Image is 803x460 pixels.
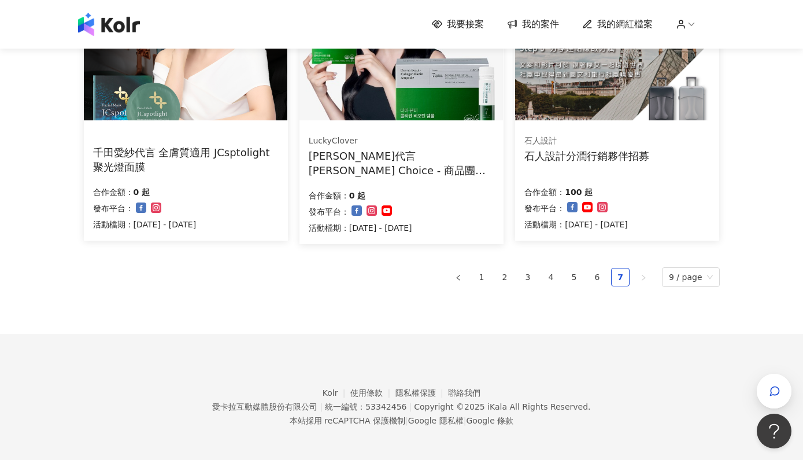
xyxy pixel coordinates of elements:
a: 我的案件 [507,18,559,31]
a: 使用條款 [350,388,395,398]
p: 發布平台： [524,201,565,215]
div: 統一編號：53342456 [325,402,406,411]
div: 千田愛紗代言 全膚質適用 JCsptolight聚光燈面膜 [93,145,279,174]
a: Google 隱私權 [408,416,464,425]
a: 我的網紅檔案 [582,18,653,31]
a: 5 [565,268,583,286]
a: 7 [612,268,629,286]
span: 我的網紅檔案 [597,18,653,31]
li: 1 [472,268,491,286]
li: 5 [565,268,583,286]
a: Kolr [323,388,350,398]
button: right [634,268,653,286]
div: 石人設計分潤行銷夥伴招募 [524,149,649,163]
p: 發布平台： [309,205,349,219]
a: 聯絡我們 [448,388,480,398]
div: LuckyClover [309,135,494,147]
span: | [464,416,467,425]
div: [PERSON_NAME]代言 [PERSON_NAME] Choice - 商品團購 -膠原蛋白 [309,149,494,178]
li: Next Page [634,268,653,286]
span: left [455,274,462,281]
li: 6 [588,268,606,286]
p: 活動檔期：[DATE] - [DATE] [93,218,197,231]
a: 隱私權保護 [395,388,449,398]
span: 本站採用 reCAPTCHA 保護機制 [290,414,513,428]
div: Page Size [662,267,720,287]
p: 合作金額： [524,185,565,199]
li: Previous Page [449,268,468,286]
span: | [320,402,323,411]
li: 4 [542,268,560,286]
span: | [409,402,412,411]
p: 合作金額： [93,185,134,199]
p: 0 起 [349,189,366,203]
span: 我要接案 [447,18,484,31]
p: 發布平台： [93,201,134,215]
span: 我的案件 [522,18,559,31]
a: 6 [589,268,606,286]
span: 9 / page [669,268,713,286]
img: logo [78,13,140,36]
button: left [449,268,468,286]
span: right [640,274,647,281]
div: 愛卡拉互動媒體股份有限公司 [212,402,317,411]
a: 2 [496,268,513,286]
p: 100 起 [565,185,593,199]
iframe: Help Scout Beacon - Open [757,414,791,448]
p: 合作金額： [309,189,349,203]
p: 0 起 [134,185,150,199]
a: 3 [519,268,536,286]
a: 4 [542,268,560,286]
div: 石人設計 [524,135,649,147]
span: | [405,416,408,425]
a: iKala [487,402,507,411]
a: Google 條款 [466,416,513,425]
li: 7 [611,268,630,286]
a: 1 [473,268,490,286]
p: 活動檔期：[DATE] - [DATE] [309,221,412,235]
a: 我要接案 [432,18,484,31]
div: Copyright © 2025 All Rights Reserved. [414,402,590,411]
p: 活動檔期：[DATE] - [DATE] [524,218,628,231]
